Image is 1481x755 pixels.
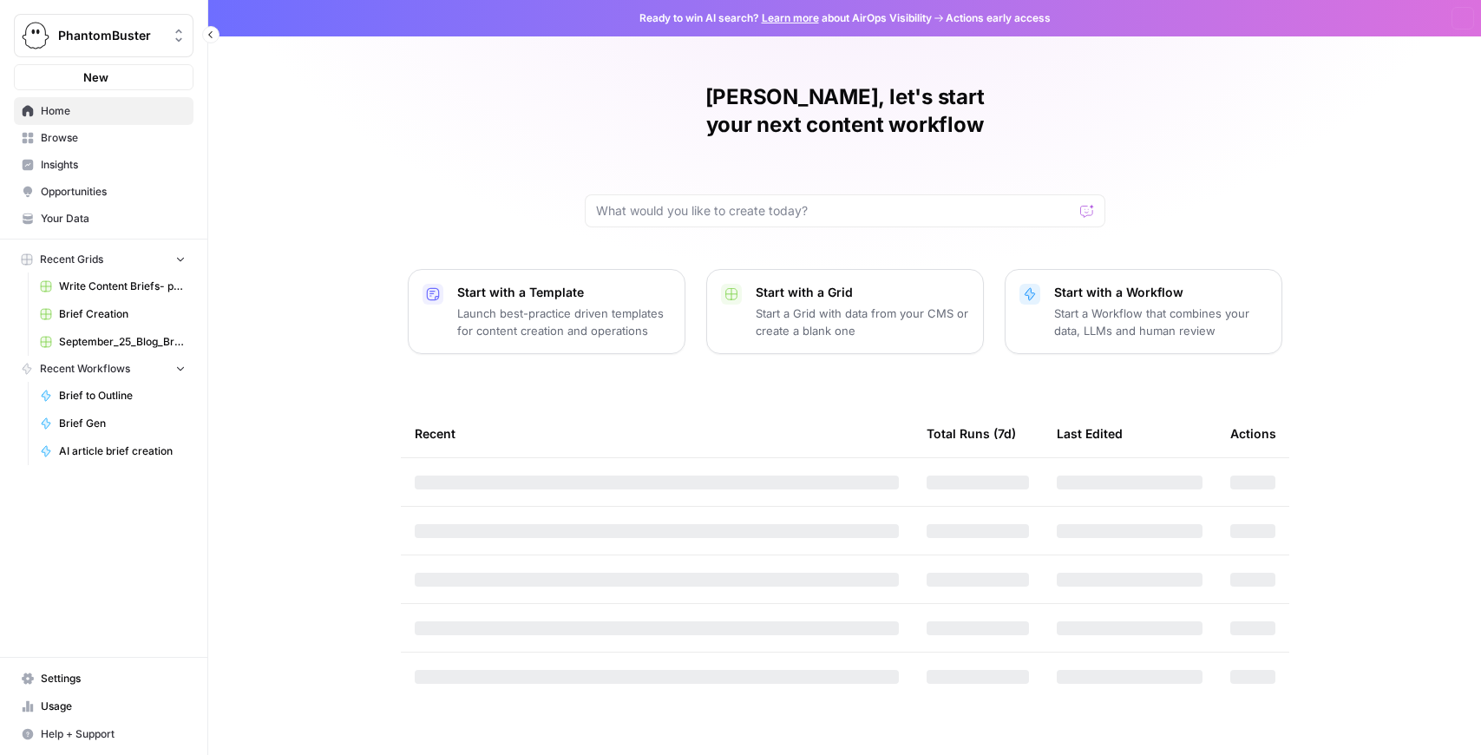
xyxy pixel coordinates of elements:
[14,124,193,152] a: Browse
[41,699,186,714] span: Usage
[41,671,186,686] span: Settings
[457,305,671,339] p: Launch best-practice driven templates for content creation and operations
[639,10,932,26] span: Ready to win AI search? about AirOps Visibility
[32,272,193,300] a: Write Content Briefs- pre-built flows
[59,416,186,431] span: Brief Gen
[32,300,193,328] a: Brief Creation
[1230,410,1276,457] div: Actions
[706,269,984,354] button: Start with a GridStart a Grid with data from your CMS or create a blank one
[41,726,186,742] span: Help + Support
[40,252,103,267] span: Recent Grids
[14,665,193,693] a: Settings
[14,693,193,720] a: Usage
[1054,305,1268,339] p: Start a Workflow that combines your data, LLMs and human review
[32,437,193,465] a: AI article brief creation
[14,64,193,90] button: New
[59,306,186,322] span: Brief Creation
[41,103,186,119] span: Home
[32,382,193,410] a: Brief to Outline
[596,202,1073,220] input: What would you like to create today?
[1005,269,1282,354] button: Start with a WorkflowStart a Workflow that combines your data, LLMs and human review
[927,410,1016,457] div: Total Runs (7d)
[1054,284,1268,301] p: Start with a Workflow
[1057,410,1123,457] div: Last Edited
[14,97,193,125] a: Home
[14,356,193,382] button: Recent Workflows
[946,10,1051,26] span: Actions early access
[14,246,193,272] button: Recent Grids
[756,284,969,301] p: Start with a Grid
[59,388,186,404] span: Brief to Outline
[14,720,193,748] button: Help + Support
[32,410,193,437] a: Brief Gen
[58,27,163,44] span: PhantomBuster
[756,305,969,339] p: Start a Grid with data from your CMS or create a blank one
[457,284,671,301] p: Start with a Template
[83,69,108,86] span: New
[585,83,1105,139] h1: [PERSON_NAME], let's start your next content workflow
[415,410,899,457] div: Recent
[20,20,51,51] img: PhantomBuster Logo
[59,334,186,350] span: September_25_Blog_Briefs.csv
[32,328,193,356] a: September_25_Blog_Briefs.csv
[762,11,819,24] a: Learn more
[40,361,130,377] span: Recent Workflows
[14,205,193,233] a: Your Data
[14,178,193,206] a: Opportunities
[41,157,186,173] span: Insights
[41,184,186,200] span: Opportunities
[41,130,186,146] span: Browse
[14,151,193,179] a: Insights
[14,14,193,57] button: Workspace: PhantomBuster
[41,211,186,226] span: Your Data
[59,279,186,294] span: Write Content Briefs- pre-built flows
[59,443,186,459] span: AI article brief creation
[408,269,685,354] button: Start with a TemplateLaunch best-practice driven templates for content creation and operations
